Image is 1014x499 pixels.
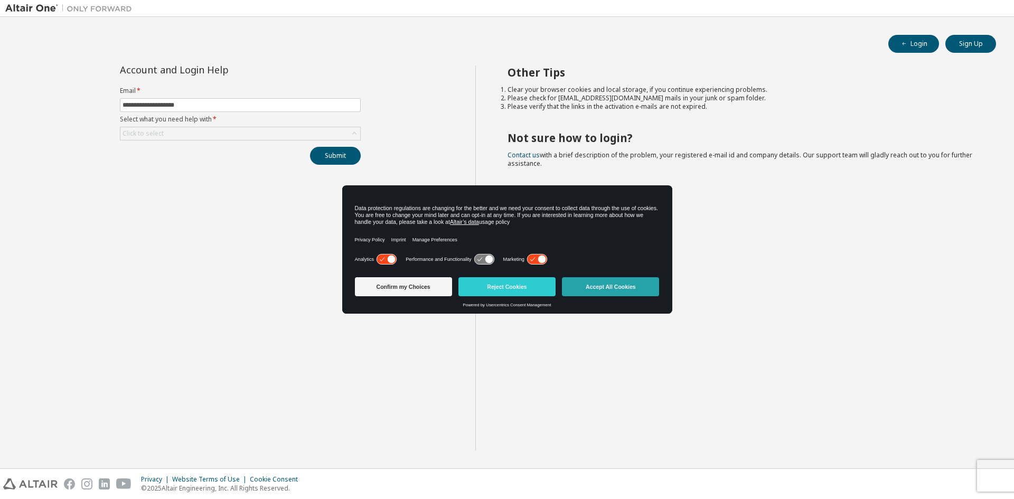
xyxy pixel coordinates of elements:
[508,131,978,145] h2: Not sure how to login?
[508,150,972,168] span: with a brief description of the problem, your registered e-mail id and company details. Our suppo...
[172,475,250,484] div: Website Terms of Use
[508,65,978,79] h2: Other Tips
[141,484,304,493] p: © 2025 Altair Engineering, Inc. All Rights Reserved.
[508,150,540,159] a: Contact us
[120,87,361,95] label: Email
[508,102,978,111] li: Please verify that the links in the activation e-mails are not expired.
[888,35,939,53] button: Login
[508,94,978,102] li: Please check for [EMAIL_ADDRESS][DOMAIN_NAME] mails in your junk or spam folder.
[116,478,132,489] img: youtube.svg
[64,478,75,489] img: facebook.svg
[99,478,110,489] img: linkedin.svg
[120,115,361,124] label: Select what you need help with
[945,35,996,53] button: Sign Up
[3,478,58,489] img: altair_logo.svg
[5,3,137,14] img: Altair One
[81,478,92,489] img: instagram.svg
[120,127,360,140] div: Click to select
[250,475,304,484] div: Cookie Consent
[120,65,313,74] div: Account and Login Help
[310,147,361,165] button: Submit
[508,86,978,94] li: Clear your browser cookies and local storage, if you continue experiencing problems.
[141,475,172,484] div: Privacy
[123,129,164,138] div: Click to select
